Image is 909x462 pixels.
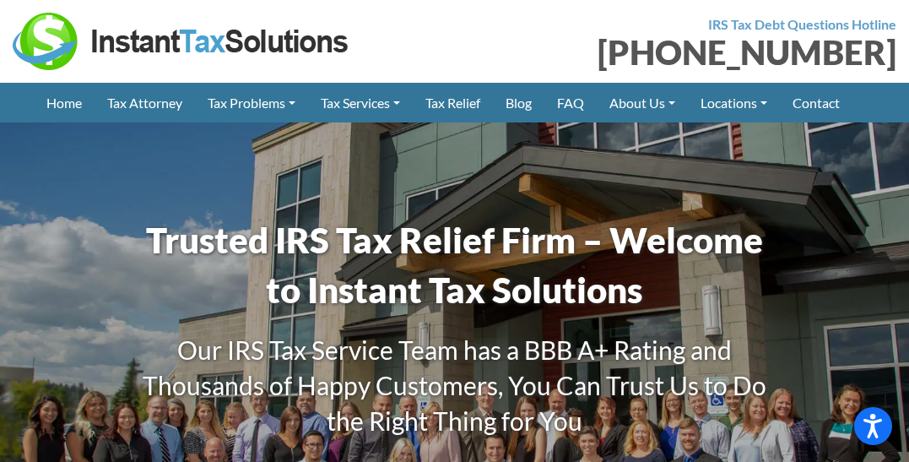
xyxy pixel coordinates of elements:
[597,83,688,122] a: About Us
[13,13,350,70] img: Instant Tax Solutions Logo
[413,83,493,122] a: Tax Relief
[493,83,544,122] a: Blog
[544,83,597,122] a: FAQ
[688,83,780,122] a: Locations
[95,83,195,122] a: Tax Attorney
[195,83,308,122] a: Tax Problems
[130,332,780,438] h3: Our IRS Tax Service Team has a BBB A+ Rating and Thousands of Happy Customers, You Can Trust Us t...
[780,83,852,122] a: Contact
[308,83,413,122] a: Tax Services
[468,35,897,69] div: [PHONE_NUMBER]
[130,215,780,315] h1: Trusted IRS Tax Relief Firm – Welcome to Instant Tax Solutions
[13,31,350,47] a: Instant Tax Solutions Logo
[34,83,95,122] a: Home
[708,16,896,32] strong: IRS Tax Debt Questions Hotline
